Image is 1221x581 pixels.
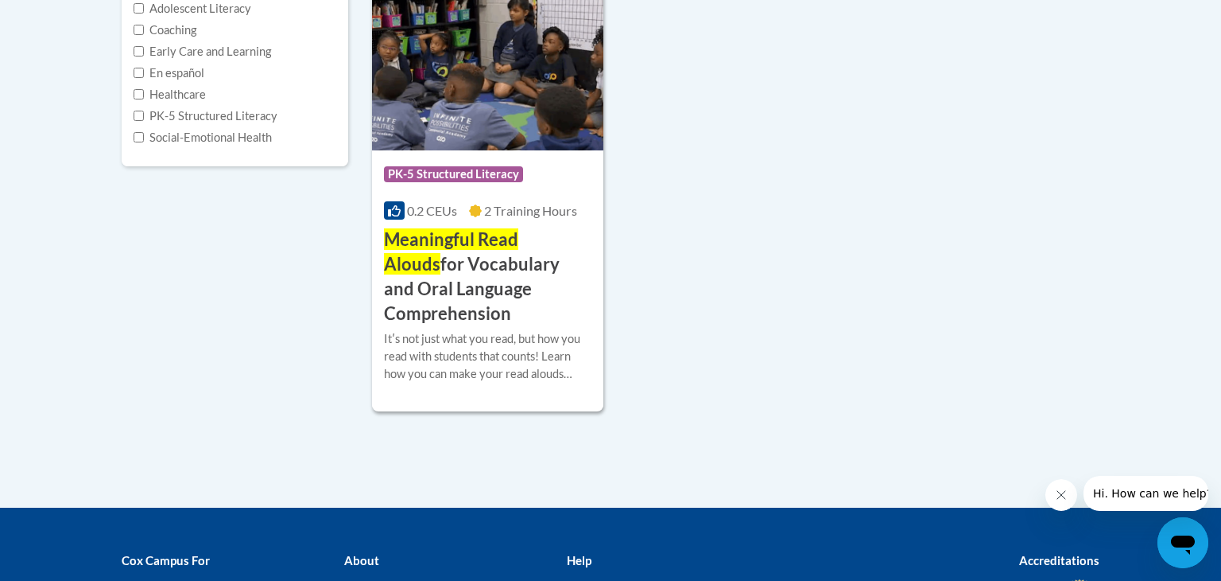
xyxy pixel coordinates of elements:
input: Checkbox for Options [134,132,144,142]
label: PK-5 Structured Literacy [134,107,277,125]
label: Healthcare [134,86,206,103]
input: Checkbox for Options [134,89,144,99]
span: Meaningful Read Alouds [384,228,518,275]
iframe: Button to launch messaging window [1157,517,1208,568]
label: Early Care and Learning [134,43,271,60]
input: Checkbox for Options [134,3,144,14]
input: Checkbox for Options [134,111,144,121]
iframe: Close message [1045,479,1077,511]
label: Coaching [134,21,196,39]
label: En español [134,64,204,82]
iframe: Message from company [1083,476,1208,511]
input: Checkbox for Options [134,46,144,57]
b: Accreditations [1019,553,1099,567]
input: Checkbox for Options [134,68,144,78]
h3: for Vocabulary and Oral Language Comprehension [384,228,591,326]
b: Help [567,553,591,567]
span: PK-5 Structured Literacy [384,166,523,182]
div: Itʹs not just what you read, but how you read with students that counts! Learn how you can make y... [384,330,591,383]
b: About [344,553,379,567]
label: Social-Emotional Health [134,129,272,146]
input: Checkbox for Options [134,25,144,35]
span: 0.2 CEUs [407,203,457,218]
b: Cox Campus For [122,553,210,567]
span: Hi. How can we help? [10,11,129,24]
span: 2 Training Hours [484,203,577,218]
